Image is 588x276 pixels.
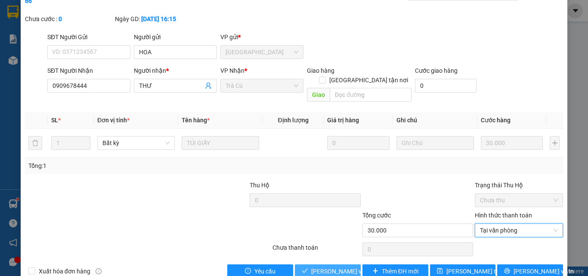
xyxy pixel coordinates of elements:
span: check [302,268,308,275]
span: printer [504,268,510,275]
span: Tên hàng [182,117,210,124]
label: Hình thức thanh toán [475,212,532,219]
span: [GEOGRAPHIC_DATA] tận nơi [326,75,412,85]
span: Tổng cước [362,212,391,219]
span: [PERSON_NAME] và In [514,267,574,276]
span: user-add [205,82,212,89]
span: SL [51,117,58,124]
button: delete [28,136,42,150]
span: Yêu cầu [254,267,275,276]
input: Cước giao hàng [415,79,477,93]
span: Đơn vị tính [97,117,130,124]
div: Ngày GD: [115,14,203,24]
div: Chưa cước : [25,14,113,24]
div: Tổng: 1 [28,161,228,171]
span: save [437,268,443,275]
input: Dọc đường [330,88,412,102]
span: Chưa thu [480,194,558,207]
input: Ghi Chú [396,136,474,150]
b: [DATE] 16:15 [141,16,176,22]
span: exclamation-circle [245,268,251,275]
label: Cước giao hàng [415,67,458,74]
input: VD: Bàn, Ghế [182,136,259,150]
span: Định lượng [278,117,308,124]
button: plus [550,136,560,150]
span: Thêm ĐH mới [382,267,418,276]
span: plus [372,268,378,275]
span: Giao hàng [307,67,334,74]
span: VP Nhận [220,67,244,74]
b: 0 [59,16,62,22]
span: Bất kỳ [102,136,170,149]
input: 0 [481,136,543,150]
div: Chưa thanh toán [272,243,362,258]
div: SĐT Người Nhận [47,66,130,75]
input: 0 [327,136,389,150]
div: VP gửi [220,32,303,42]
div: Người gửi [134,32,217,42]
span: Xuất hóa đơn hàng [35,267,94,276]
th: Ghi chú [393,112,477,129]
span: Giao [307,88,330,102]
span: [PERSON_NAME] và Giao hàng [311,267,394,276]
span: Cước hàng [481,117,511,124]
span: Sài Gòn [226,46,298,59]
span: Giá trị hàng [327,117,359,124]
span: info-circle [96,268,102,274]
span: Thu Hộ [250,182,269,189]
div: Người nhận [134,66,217,75]
span: [PERSON_NAME] thay đổi [446,267,515,276]
div: SĐT Người Gửi [47,32,130,42]
span: Tại văn phòng [480,224,558,237]
span: Trà Cú [226,79,298,92]
div: Trạng thái Thu Hộ [475,180,563,190]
